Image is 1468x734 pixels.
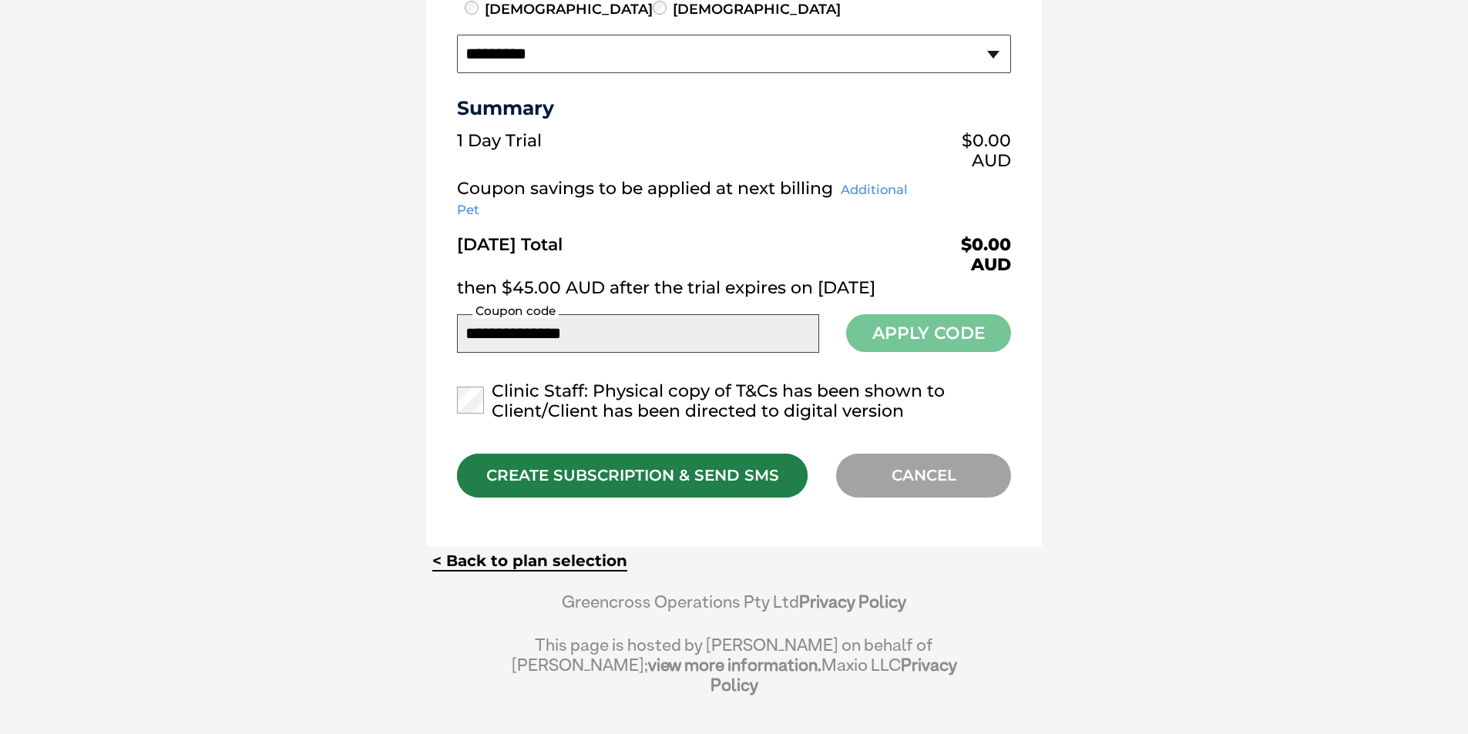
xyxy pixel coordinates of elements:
a: Privacy Policy [799,592,906,612]
input: Clinic Staff: Physical copy of T&Cs has been shown to Client/Client has been directed to digital ... [457,387,484,414]
label: Coupon code [472,304,559,318]
a: < Back to plan selection [432,551,627,571]
div: CREATE SUBSCRIPTION & SEND SMS [457,454,808,498]
div: Greencross Operations Pty Ltd [511,592,957,627]
div: This page is hosted by [PERSON_NAME] on behalf of [PERSON_NAME]; Maxio LLC [511,627,957,695]
div: CANCEL [836,454,1011,498]
td: $0.00 AUD [916,127,1011,175]
a: Privacy Policy [710,655,957,695]
td: 1 Day Trial [457,127,916,175]
a: view more information. [648,655,821,675]
label: Clinic Staff: Physical copy of T&Cs has been shown to Client/Client has been directed to digital ... [457,381,1011,421]
td: [DATE] Total [457,223,916,275]
button: Apply Code [846,314,1011,352]
td: Coupon savings to be applied at next billing [457,175,916,223]
td: $0.00 AUD [916,223,1011,275]
span: Additional Pet [457,179,908,221]
h3: Summary [457,96,1011,119]
td: then $45.00 AUD after the trial expires on [DATE] [457,274,1011,302]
